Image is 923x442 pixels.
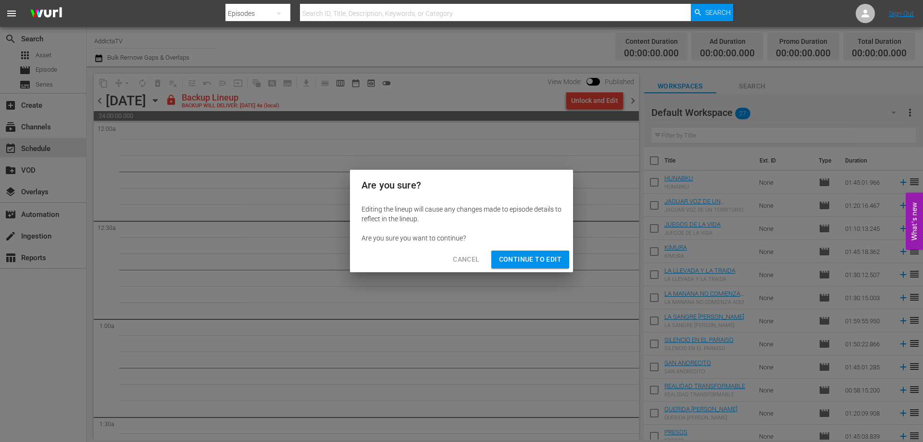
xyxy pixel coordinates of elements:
button: Cancel [445,251,487,268]
div: Editing the lineup will cause any changes made to episode details to reflect in the lineup. [362,204,561,224]
img: ans4CAIJ8jUAAAAAAAAAAAAAAAAAAAAAAAAgQb4GAAAAAAAAAAAAAAAAAAAAAAAAJMjXAAAAAAAAAAAAAAAAAAAAAAAAgAT5G... [23,2,69,25]
span: Continue to Edit [499,253,561,265]
a: Sign Out [889,10,914,17]
span: Cancel [453,253,479,265]
span: Search [705,4,731,21]
span: menu [6,8,17,19]
div: Are you sure you want to continue? [362,233,561,243]
button: Open Feedback Widget [906,192,923,250]
h2: Are you sure? [362,177,561,193]
button: Continue to Edit [491,251,569,268]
